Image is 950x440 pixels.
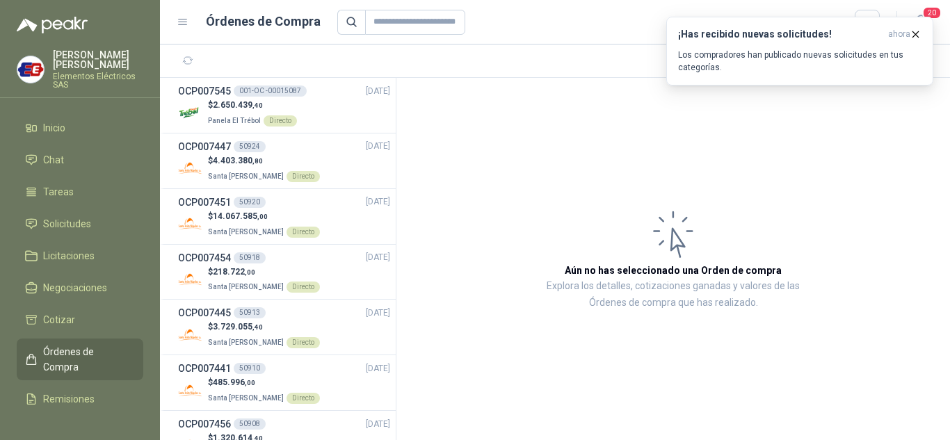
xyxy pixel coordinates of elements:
span: 4.403.380 [213,156,263,165]
img: Company Logo [178,323,202,347]
button: ¡Has recibido nuevas solicitudes!ahora Los compradores han publicado nuevas solicitudes en tus ca... [666,17,933,85]
p: $ [208,99,297,112]
a: OCP00745450918[DATE] Company Logo$218.722,00Santa [PERSON_NAME]Directo [178,250,390,294]
span: [DATE] [366,251,390,264]
div: 50910 [234,363,266,374]
span: Santa [PERSON_NAME] [208,339,284,346]
span: Santa [PERSON_NAME] [208,172,284,180]
span: ,40 [252,101,263,109]
h3: OCP007456 [178,416,231,432]
span: Santa [PERSON_NAME] [208,228,284,236]
h3: Aún no has seleccionado una Orden de compra [565,263,782,278]
span: 20 [922,6,942,19]
div: Directo [287,227,320,238]
span: Panela El Trébol [208,117,261,124]
img: Company Logo [178,156,202,181]
p: $ [208,376,320,389]
a: OCP007545001-OC -00015087[DATE] Company Logo$2.650.439,40Panela El TrébolDirecto [178,83,390,127]
span: 3.729.055 [213,322,263,332]
a: Cotizar [17,307,143,333]
img: Logo peakr [17,17,88,33]
a: Inicio [17,115,143,141]
a: OCP00744550913[DATE] Company Logo$3.729.055,40Santa [PERSON_NAME]Directo [178,305,390,349]
span: 14.067.585 [213,211,268,221]
span: 485.996 [213,377,255,387]
span: [DATE] [366,140,390,153]
img: Company Logo [178,212,202,236]
div: Directo [287,282,320,293]
span: [DATE] [366,307,390,320]
div: 50913 [234,307,266,318]
p: Los compradores han publicado nuevas solicitudes en tus categorías. [678,49,921,74]
span: ,40 [252,323,263,331]
span: ,80 [252,157,263,165]
h3: OCP007545 [178,83,231,99]
div: Directo [264,115,297,127]
a: OCP00744750924[DATE] Company Logo$4.403.380,80Santa [PERSON_NAME]Directo [178,139,390,183]
span: Órdenes de Compra [43,344,130,375]
div: 50918 [234,252,266,263]
h3: OCP007451 [178,195,231,210]
span: Santa [PERSON_NAME] [208,394,284,402]
h3: OCP007441 [178,361,231,376]
span: 2.650.439 [213,100,263,110]
div: 001-OC -00015087 [234,85,307,97]
span: ,00 [257,213,268,220]
span: 218.722 [213,267,255,277]
span: Solicitudes [43,216,91,231]
span: [DATE] [366,362,390,375]
a: Tareas [17,179,143,205]
a: Chat [17,147,143,173]
span: ahora [888,28,910,40]
p: [PERSON_NAME] [PERSON_NAME] [53,50,143,70]
div: 50920 [234,197,266,208]
span: Inicio [43,120,65,136]
p: Explora los detalles, cotizaciones ganadas y valores de las Órdenes de compra que has realizado. [536,278,811,311]
img: Company Logo [178,378,202,402]
a: Licitaciones [17,243,143,269]
h1: Órdenes de Compra [206,12,321,31]
span: Licitaciones [43,248,95,263]
div: Directo [287,171,320,182]
p: Elementos Eléctricos SAS [53,72,143,89]
span: [DATE] [366,195,390,209]
span: [DATE] [366,85,390,98]
a: Remisiones [17,386,143,412]
p: $ [208,210,320,223]
a: Negociaciones [17,275,143,301]
img: Company Logo [178,267,202,291]
a: Órdenes de Compra [17,339,143,380]
span: Negociaciones [43,280,107,295]
p: $ [208,154,320,168]
span: [DATE] [366,418,390,431]
div: Directo [287,337,320,348]
h3: OCP007447 [178,139,231,154]
div: Directo [287,393,320,404]
div: 50924 [234,141,266,152]
h3: OCP007445 [178,305,231,320]
h3: OCP007454 [178,250,231,266]
span: ,00 [245,268,255,276]
span: Chat [43,152,64,168]
span: Remisiones [43,391,95,407]
img: Company Logo [17,56,44,83]
span: Tareas [43,184,74,199]
p: $ [208,266,320,279]
span: Santa [PERSON_NAME] [208,283,284,291]
a: Solicitudes [17,211,143,237]
a: OCP00744150910[DATE] Company Logo$485.996,00Santa [PERSON_NAME]Directo [178,361,390,405]
a: OCP00745150920[DATE] Company Logo$14.067.585,00Santa [PERSON_NAME]Directo [178,195,390,238]
div: 50908 [234,418,266,430]
h3: ¡Has recibido nuevas solicitudes! [678,28,883,40]
button: 20 [908,10,933,35]
img: Company Logo [178,101,202,125]
span: ,00 [245,379,255,386]
span: Cotizar [43,312,75,327]
p: $ [208,320,320,334]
